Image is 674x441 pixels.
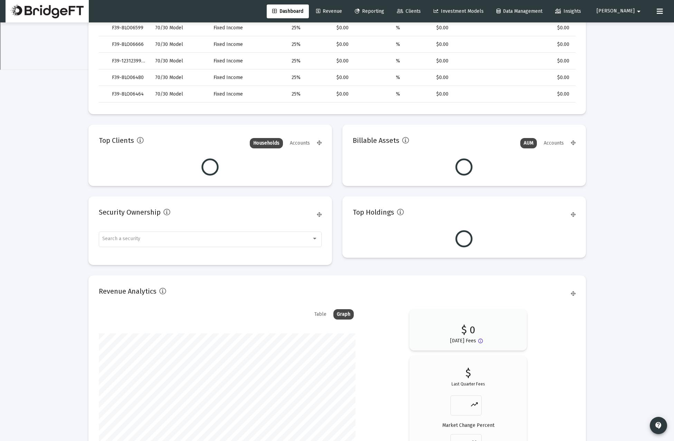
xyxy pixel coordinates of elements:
[310,24,349,31] div: $0.00
[410,58,448,65] div: $0.00
[150,53,209,69] td: 70/30 Model
[397,8,421,14] span: Clients
[102,236,140,242] span: Search a security
[635,4,643,18] mat-icon: arrow_drop_down
[410,41,448,48] div: $0.00
[410,91,448,98] div: $0.00
[286,138,313,148] div: Accounts
[250,138,283,148] div: Households
[358,74,400,81] div: %
[209,20,254,36] td: Fixed Income
[209,102,254,119] td: Fixed Income
[150,86,209,102] td: 70/30 Model
[461,320,475,333] p: $ 0
[524,41,569,48] div: $0.00
[107,102,150,119] td: F39-8LO06610
[358,91,400,98] div: %
[99,135,134,146] h2: Top Clients
[107,53,150,69] td: F39-1231239999
[310,41,349,48] div: $0.00
[428,4,489,18] a: Investment Models
[654,421,663,430] mat-icon: contact_support
[358,41,400,48] div: %
[588,4,651,18] button: [PERSON_NAME]
[520,138,537,148] div: AUM
[107,36,150,53] td: F39-8LO06666
[540,138,567,148] div: Accounts
[597,8,635,14] span: [PERSON_NAME]
[150,36,209,53] td: 70/30 Model
[442,422,494,429] p: Market Change Percent
[150,102,209,119] td: 70/30 Model
[353,207,394,218] h2: Top Holdings
[470,400,478,409] mat-icon: trending_up
[310,74,349,81] div: $0.00
[550,4,587,18] a: Insights
[496,8,542,14] span: Data Management
[391,4,426,18] a: Clients
[209,36,254,53] td: Fixed Income
[99,207,161,218] h2: Security Ownership
[478,338,486,346] mat-icon: Button that displays a tooltip when focused or hovered over
[355,8,384,14] span: Reporting
[310,91,349,98] div: $0.00
[333,309,354,320] div: Graph
[450,337,476,344] p: [DATE] Fees
[267,4,309,18] a: Dashboard
[259,24,301,31] div: 25%
[107,20,150,36] td: F39-8LO06599
[310,58,349,65] div: $0.00
[150,69,209,86] td: 70/30 Model
[209,69,254,86] td: Fixed Income
[150,20,209,36] td: 70/30 Model
[272,8,303,14] span: Dashboard
[311,4,348,18] a: Revenue
[465,370,471,376] p: $
[107,69,150,86] td: F39-8LO06480
[259,91,301,98] div: 25%
[524,24,569,31] div: $0.00
[555,8,581,14] span: Insights
[358,24,400,31] div: %
[209,53,254,69] td: Fixed Income
[434,8,484,14] span: Investment Models
[11,4,84,18] img: Dashboard
[311,309,330,320] div: Table
[259,58,301,65] div: 25%
[524,91,569,98] div: $0.00
[452,381,485,388] p: Last Quarter Fees
[358,58,400,65] div: %
[410,24,448,31] div: $0.00
[491,4,548,18] a: Data Management
[524,74,569,81] div: $0.00
[410,74,448,81] div: $0.00
[353,135,399,146] h2: Billable Assets
[107,86,150,102] td: F39-8LO06464
[349,4,390,18] a: Reporting
[259,41,301,48] div: 25%
[99,286,156,297] h2: Revenue Analytics
[259,74,301,81] div: 25%
[524,58,569,65] div: $0.00
[209,86,254,102] td: Fixed Income
[316,8,342,14] span: Revenue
